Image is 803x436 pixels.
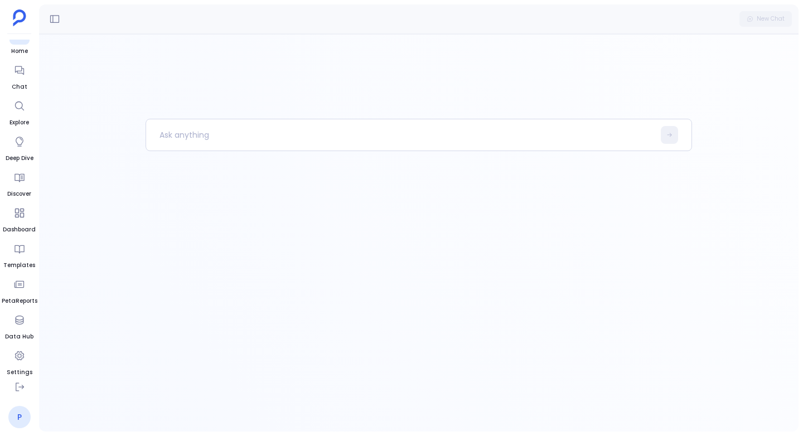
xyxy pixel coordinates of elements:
a: Deep Dive [6,132,33,163]
a: P [8,406,31,428]
span: Chat [9,83,30,91]
a: Data Hub [5,310,33,341]
a: Settings [7,346,32,377]
a: Home [9,25,30,56]
a: Templates [3,239,35,270]
span: Home [9,47,30,56]
a: Explore [9,96,30,127]
span: PetaReports [2,297,37,306]
img: petavue logo [13,9,26,26]
span: Dashboard [3,225,36,234]
span: Settings [7,368,32,377]
span: Data Hub [5,332,33,341]
a: PetaReports [2,274,37,306]
span: Templates [3,261,35,270]
span: Explore [9,118,30,127]
a: Dashboard [3,203,36,234]
span: Discover [7,190,31,198]
a: Discover [7,167,31,198]
span: Deep Dive [6,154,33,163]
a: Chat [9,60,30,91]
